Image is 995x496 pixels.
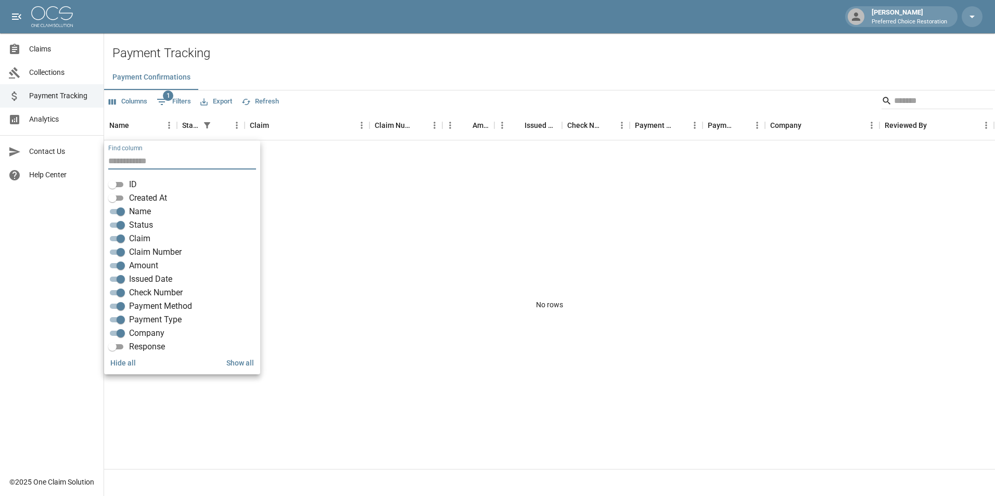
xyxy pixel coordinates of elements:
[978,118,994,133] button: Menu
[129,219,153,231] span: Status
[129,192,167,204] span: Created At
[442,118,458,133] button: Menu
[672,118,687,133] button: Sort
[562,111,630,140] div: Check Number
[703,111,765,140] div: Payment Type
[630,111,703,140] div: Payment Method
[104,140,260,374] div: Select columns
[494,118,510,133] button: Menu
[635,111,672,140] div: Payment Method
[412,118,427,133] button: Sort
[882,93,993,111] div: Search
[864,118,879,133] button: Menu
[129,246,182,258] span: Claim Number
[458,118,473,133] button: Sort
[182,111,200,140] div: Status
[245,111,369,140] div: Claim
[229,118,245,133] button: Menu
[129,273,172,285] span: Issued Date
[879,111,994,140] div: Reviewed By
[177,111,245,140] div: Status
[129,118,144,133] button: Sort
[104,65,995,90] div: dynamic tabs
[129,314,182,326] span: Payment Type
[129,286,183,299] span: Check Number
[735,118,749,133] button: Sort
[525,111,557,140] div: Issued Date
[29,44,95,55] span: Claims
[494,111,562,140] div: Issued Date
[106,94,150,110] button: Select columns
[108,144,143,153] label: Find column
[473,111,489,140] div: Amount
[239,94,282,110] button: Refresh
[112,46,995,61] h2: Payment Tracking
[872,18,947,27] p: Preferred Choice Restoration
[708,111,735,140] div: Payment Type
[868,7,951,26] div: [PERSON_NAME]
[129,300,192,312] span: Payment Method
[6,6,27,27] button: open drawer
[885,111,927,140] div: Reviewed By
[200,118,214,133] div: 1 active filter
[214,118,229,133] button: Sort
[369,111,442,140] div: Claim Number
[129,232,150,245] span: Claim
[129,341,165,353] span: Response
[109,111,129,140] div: Name
[154,94,194,110] button: Show filters
[427,118,442,133] button: Menu
[801,118,816,133] button: Sort
[770,111,801,140] div: Company
[222,354,258,373] button: Show all
[106,354,140,373] button: Hide all
[442,111,494,140] div: Amount
[614,118,630,133] button: Menu
[687,118,703,133] button: Menu
[765,111,879,140] div: Company
[354,118,369,133] button: Menu
[749,118,765,133] button: Menu
[198,94,235,110] button: Export
[375,111,412,140] div: Claim Number
[129,178,137,191] span: ID
[510,118,525,133] button: Sort
[29,146,95,157] span: Contact Us
[163,90,173,101] span: 1
[567,111,599,140] div: Check Number
[31,6,73,27] img: ocs-logo-white-transparent.png
[29,169,95,180] span: Help Center
[29,114,95,125] span: Analytics
[129,205,151,218] span: Name
[129,327,164,340] span: Company
[129,259,158,272] span: Amount
[250,111,269,140] div: Claim
[200,118,214,133] button: Show filters
[104,111,177,140] div: Name
[104,65,199,90] button: Payment Confirmations
[104,140,995,469] div: No rows
[9,477,94,487] div: © 2025 One Claim Solution
[269,118,284,133] button: Sort
[599,118,614,133] button: Sort
[29,67,95,78] span: Collections
[927,118,941,133] button: Sort
[161,118,177,133] button: Menu
[29,90,95,101] span: Payment Tracking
